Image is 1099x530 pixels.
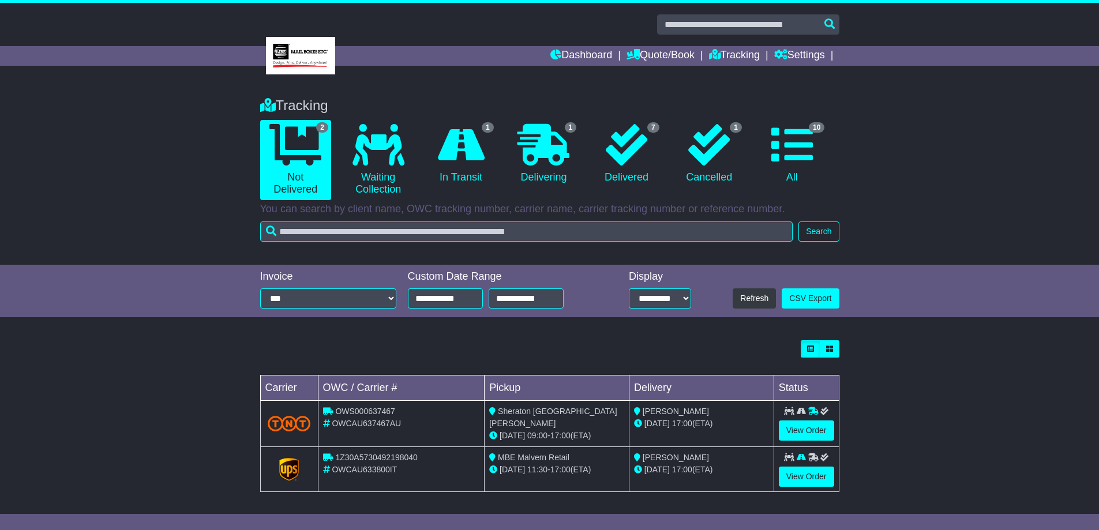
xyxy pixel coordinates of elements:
[500,431,525,440] span: [DATE]
[318,375,485,401] td: OWC / Carrier #
[550,431,571,440] span: 17:00
[408,270,593,283] div: Custom Date Range
[485,375,629,401] td: Pickup
[260,120,331,200] a: 2 Not Delivered
[279,458,299,481] img: GetCarrierServiceLogo
[591,120,662,188] a: 7 Delivered
[489,407,617,428] span: Sheraton [GEOGRAPHIC_DATA][PERSON_NAME]
[629,375,774,401] td: Delivery
[629,270,691,283] div: Display
[643,407,709,416] span: [PERSON_NAME]
[565,122,577,133] span: 1
[550,46,612,66] a: Dashboard
[709,46,760,66] a: Tracking
[550,465,571,474] span: 17:00
[730,122,742,133] span: 1
[782,288,839,309] a: CSV Export
[316,122,328,133] span: 2
[260,375,318,401] td: Carrier
[756,120,827,188] a: 10 All
[260,203,839,216] p: You can search by client name, OWC tracking number, carrier name, carrier tracking number or refe...
[644,419,670,428] span: [DATE]
[335,453,417,462] span: 1Z30A5730492198040
[489,430,624,442] div: - (ETA)
[627,46,695,66] a: Quote/Book
[266,37,335,74] img: MBE Malvern
[672,419,692,428] span: 17:00
[425,120,496,188] a: 1 In Transit
[733,288,776,309] button: Refresh
[634,464,769,476] div: (ETA)
[809,122,824,133] span: 10
[335,407,395,416] span: OWS000637467
[643,453,709,462] span: [PERSON_NAME]
[489,464,624,476] div: - (ETA)
[644,465,670,474] span: [DATE]
[527,431,547,440] span: 09:00
[634,418,769,430] div: (ETA)
[674,120,745,188] a: 1 Cancelled
[508,120,579,188] a: 1 Delivering
[672,465,692,474] span: 17:00
[798,221,839,242] button: Search
[254,97,845,114] div: Tracking
[774,46,825,66] a: Settings
[332,465,397,474] span: OWCAU633800IT
[527,465,547,474] span: 11:30
[779,467,834,487] a: View Order
[268,416,311,431] img: TNT_Domestic.png
[260,270,396,283] div: Invoice
[343,120,414,200] a: Waiting Collection
[482,122,494,133] span: 1
[500,465,525,474] span: [DATE]
[332,419,401,428] span: OWCAU637467AU
[774,375,839,401] td: Status
[498,453,569,462] span: MBE Malvern Retail
[647,122,659,133] span: 7
[779,420,834,441] a: View Order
